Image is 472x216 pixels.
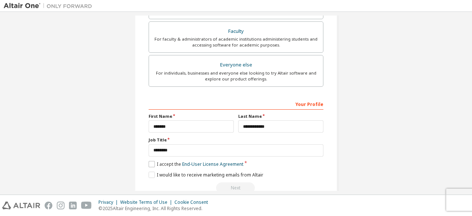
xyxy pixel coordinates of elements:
[182,161,243,167] a: End-User License Agreement
[98,205,212,212] p: © 2025 Altair Engineering, Inc. All Rights Reserved.
[153,60,319,70] div: Everyone else
[149,172,263,178] label: I would like to receive marketing emails from Altair
[98,199,120,205] div: Privacy
[4,2,96,10] img: Altair One
[120,199,174,205] div: Website Terms of Use
[149,161,243,167] label: I accept the
[149,98,323,110] div: Your Profile
[153,26,319,37] div: Faculty
[238,113,323,119] label: Last Name
[45,202,52,209] img: facebook.svg
[57,202,65,209] img: instagram.svg
[149,182,323,193] div: Email already exists
[174,199,212,205] div: Cookie Consent
[69,202,77,209] img: linkedin.svg
[149,137,323,143] label: Job Title
[2,202,40,209] img: altair_logo.svg
[153,36,319,48] div: For faculty & administrators of academic institutions administering students and accessing softwa...
[153,70,319,82] div: For individuals, businesses and everyone else looking to try Altair software and explore our prod...
[149,113,234,119] label: First Name
[81,202,92,209] img: youtube.svg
